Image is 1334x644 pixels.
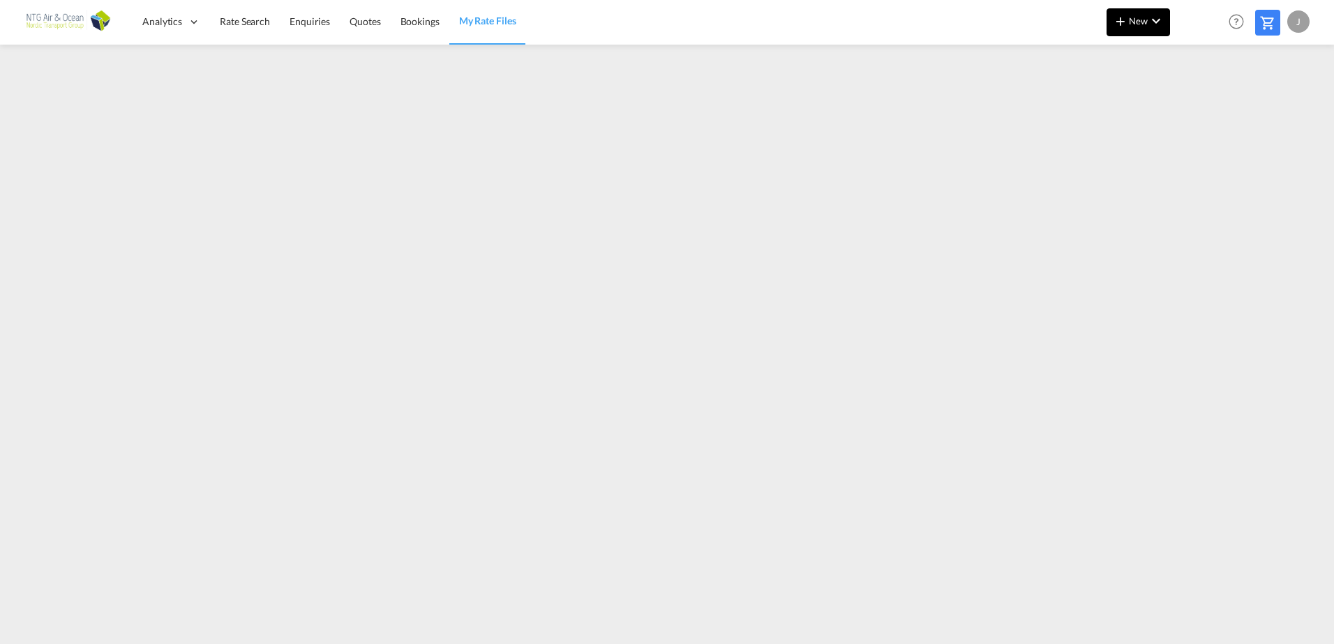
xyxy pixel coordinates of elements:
span: Analytics [142,15,182,29]
span: Rate Search [220,15,270,27]
button: icon-plus 400-fgNewicon-chevron-down [1107,8,1170,36]
span: Help [1224,10,1248,33]
md-icon: icon-plus 400-fg [1112,13,1129,29]
div: Help [1224,10,1255,35]
div: J [1287,10,1310,33]
span: Enquiries [290,15,330,27]
span: Quotes [350,15,380,27]
img: f68f41f0b01211ec9b55c55bc854f1e3.png [21,6,115,38]
span: My Rate Files [459,15,516,26]
span: New [1112,15,1164,26]
md-icon: icon-chevron-down [1148,13,1164,29]
span: Bookings [400,15,440,27]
